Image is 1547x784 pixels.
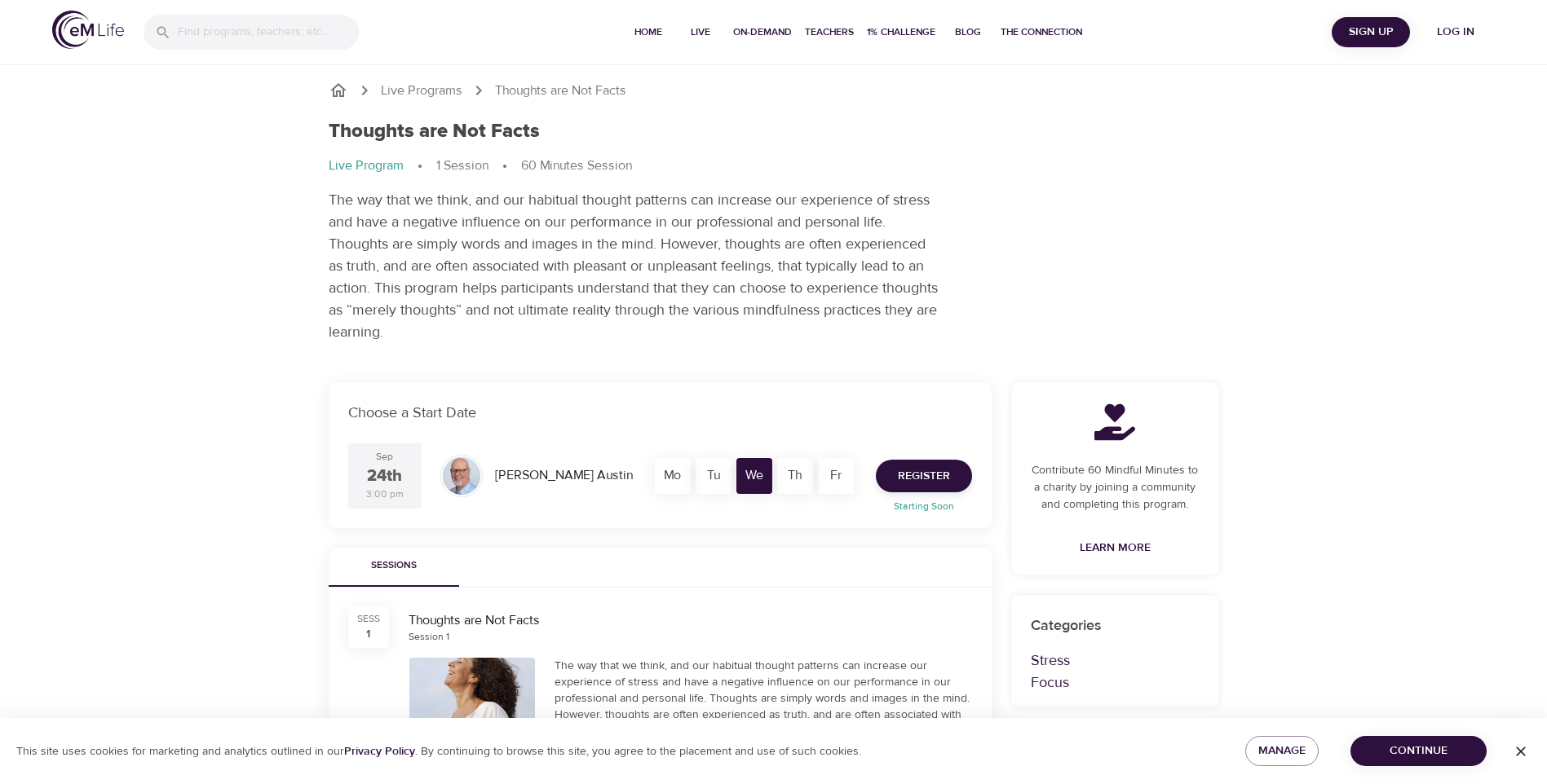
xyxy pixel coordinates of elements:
span: Live [681,24,720,41]
span: Sessions [338,557,449,575]
a: Live Programs [381,81,462,100]
button: Manage [1245,736,1319,766]
button: Register [876,460,972,492]
div: Fr [818,458,854,494]
p: 1 Session [436,156,488,175]
div: Session 1 [409,630,449,644]
p: 60 Minutes Session [521,156,632,175]
span: Manage [1258,741,1306,761]
div: We [736,458,772,494]
p: Stress [1031,650,1200,672]
span: Sign Up [1338,22,1403,42]
h1: Thoughts are Not Facts [329,120,540,143]
span: The Connection [1001,24,1082,41]
div: Tu [696,458,732,494]
span: Continue [1364,741,1474,761]
div: Th [777,458,813,494]
nav: breadcrumb [329,156,1219,176]
span: Teachers [805,24,854,41]
p: Thoughts are Not Facts [495,81,626,100]
span: 1% Challenge [867,24,935,41]
span: Register [898,466,950,487]
span: Learn More [1080,538,1151,558]
p: Starting Soon [866,499,982,513]
span: On-Demand [733,24,792,41]
a: Privacy Policy [344,744,415,759]
span: Log in [1423,22,1488,42]
p: The way that we think, and our habitual thought patterns can increase our experience of stress an... [329,189,940,343]
div: 1 [366,626,370,642]
div: SESS [357,612,380,626]
nav: breadcrumb [329,81,1219,100]
div: 3:00 pm [366,487,404,501]
span: Blog [948,24,988,41]
p: Contribute 60 Mindful Minutes to a charity by joining a community and completing this program. [1031,462,1200,513]
div: Mo [655,458,691,494]
span: Home [629,24,668,41]
button: Sign Up [1332,17,1410,47]
p: Categories [1031,614,1200,636]
div: [PERSON_NAME] Austin [488,460,639,491]
div: Sep [376,450,393,464]
button: Continue [1350,736,1487,766]
div: Thoughts are Not Facts [409,611,972,630]
button: Log in [1417,17,1495,47]
div: 24th [367,465,402,488]
input: Find programs, teachers, etc... [178,15,359,50]
a: Learn More [1073,533,1157,563]
p: Focus [1031,672,1200,694]
p: Choose a Start Date [348,402,972,424]
img: logo [52,11,124,49]
p: Live Program [329,156,404,175]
